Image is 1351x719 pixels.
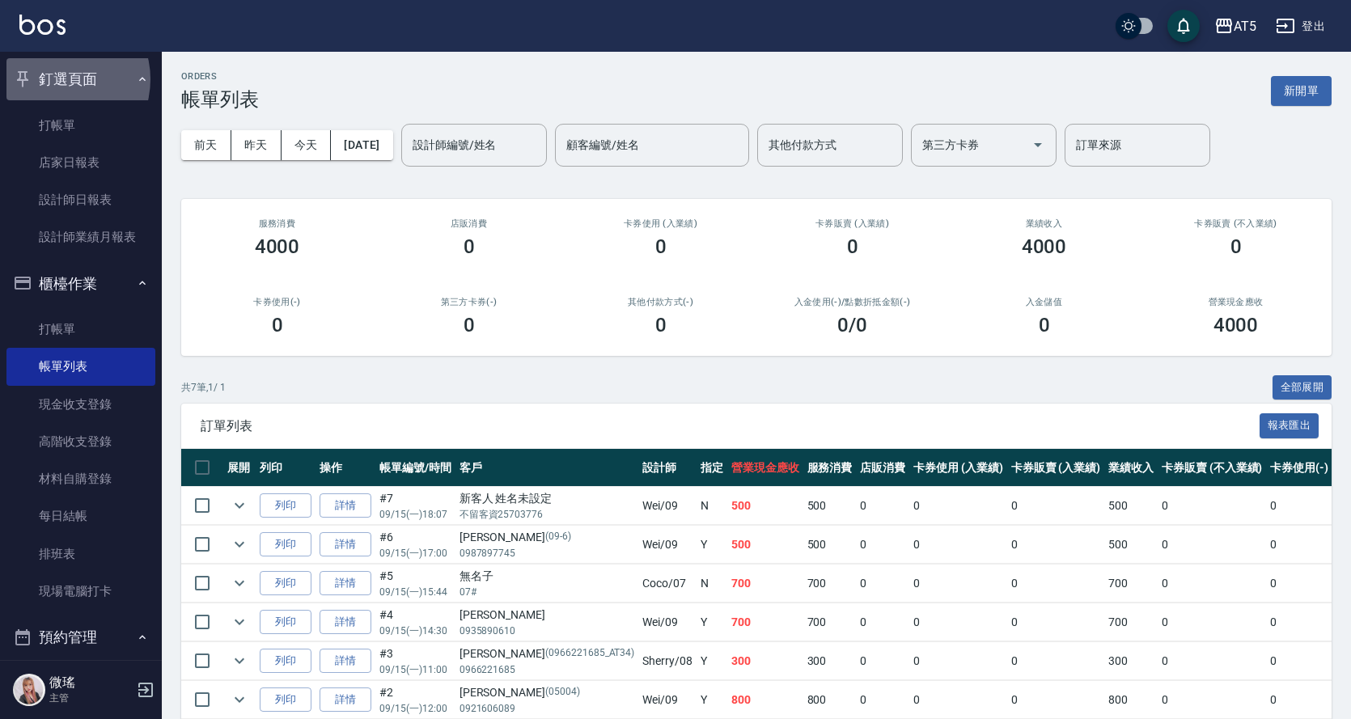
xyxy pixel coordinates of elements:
button: expand row [227,532,252,556]
p: 0966221685 [460,662,635,677]
th: 卡券使用(-) [1266,449,1332,487]
h2: 卡券使用 (入業績) [584,218,737,229]
button: 櫃檯作業 [6,263,155,305]
th: 指定 [697,449,727,487]
td: #2 [375,681,455,719]
td: Y [697,642,727,680]
td: 0 [909,603,1007,641]
td: Wei /09 [638,681,697,719]
a: 詳情 [320,493,371,518]
img: Logo [19,15,66,35]
h3: 4000 [255,235,300,258]
td: 0 [1007,642,1105,680]
p: 主管 [49,691,132,705]
p: 09/15 (一) 15:44 [379,585,451,599]
h3: 0 [464,235,475,258]
td: 0 [1158,487,1266,525]
td: 300 [803,642,857,680]
button: save [1167,10,1200,42]
h2: 第三方卡券(-) [392,297,545,307]
td: 0 [856,526,909,564]
td: 0 [1158,526,1266,564]
td: 0 [1266,681,1332,719]
td: 700 [1104,603,1158,641]
button: 列印 [260,571,311,596]
h3: 0 [1039,314,1050,336]
th: 服務消費 [803,449,857,487]
h3: 0 [655,314,667,336]
td: 0 [856,681,909,719]
a: 詳情 [320,649,371,674]
td: 0 [909,565,1007,603]
h3: 4000 [1022,235,1067,258]
td: Y [697,526,727,564]
h3: 0 [655,235,667,258]
h3: 0 [1230,235,1242,258]
p: 0987897745 [460,546,635,560]
th: 卡券使用 (入業績) [909,449,1007,487]
p: 09/15 (一) 18:07 [379,507,451,522]
span: 訂單列表 [201,418,1260,434]
p: (09-6) [545,529,571,546]
a: 詳情 [320,610,371,635]
td: Coco /07 [638,565,697,603]
td: Wei /09 [638,487,697,525]
td: 0 [909,487,1007,525]
td: 0 [1007,526,1105,564]
td: #4 [375,603,455,641]
td: #5 [375,565,455,603]
th: 卡券販賣 (不入業績) [1158,449,1266,487]
td: Sherry /08 [638,642,697,680]
td: Wei /09 [638,603,697,641]
button: 新開單 [1271,76,1332,106]
td: 0 [1158,603,1266,641]
a: 高階收支登錄 [6,423,155,460]
td: 800 [803,681,857,719]
td: 0 [1266,487,1332,525]
button: expand row [227,571,252,595]
h2: 卡券使用(-) [201,297,354,307]
td: 700 [727,603,803,641]
td: 0 [1266,642,1332,680]
td: 0 [856,642,909,680]
h2: 入金使用(-) /點數折抵金額(-) [776,297,929,307]
td: 0 [856,487,909,525]
button: 全部展開 [1273,375,1332,400]
td: 0 [1007,487,1105,525]
p: 0935890610 [460,624,635,638]
td: 700 [803,603,857,641]
img: Person [13,674,45,706]
p: (0966221685_AT34) [545,645,634,662]
div: 新客人 姓名未設定 [460,490,635,507]
a: 詳情 [320,687,371,713]
td: 0 [1007,565,1105,603]
h2: 店販消費 [392,218,545,229]
th: 列印 [256,449,316,487]
p: 09/15 (一) 11:00 [379,662,451,677]
th: 帳單編號/時間 [375,449,455,487]
th: 卡券販賣 (入業績) [1007,449,1105,487]
p: 不留客資25703776 [460,507,635,522]
button: expand row [227,610,252,634]
h2: 卡券販賣 (不入業績) [1159,218,1312,229]
a: 排班表 [6,535,155,573]
h3: 0 [272,314,283,336]
div: [PERSON_NAME] [460,607,635,624]
td: Wei /09 [638,526,697,564]
a: 報表匯出 [1260,417,1319,433]
td: 0 [1158,681,1266,719]
h3: 0 /0 [837,314,867,336]
th: 設計師 [638,449,697,487]
td: 700 [803,565,857,603]
td: 500 [1104,487,1158,525]
th: 客戶 [455,449,639,487]
a: 每日結帳 [6,497,155,535]
button: 今天 [282,130,332,160]
h2: ORDERS [181,71,259,82]
h3: 0 [847,235,858,258]
td: 500 [727,487,803,525]
th: 店販消費 [856,449,909,487]
td: 0 [909,526,1007,564]
button: expand row [227,687,252,712]
h2: 營業現金應收 [1159,297,1312,307]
